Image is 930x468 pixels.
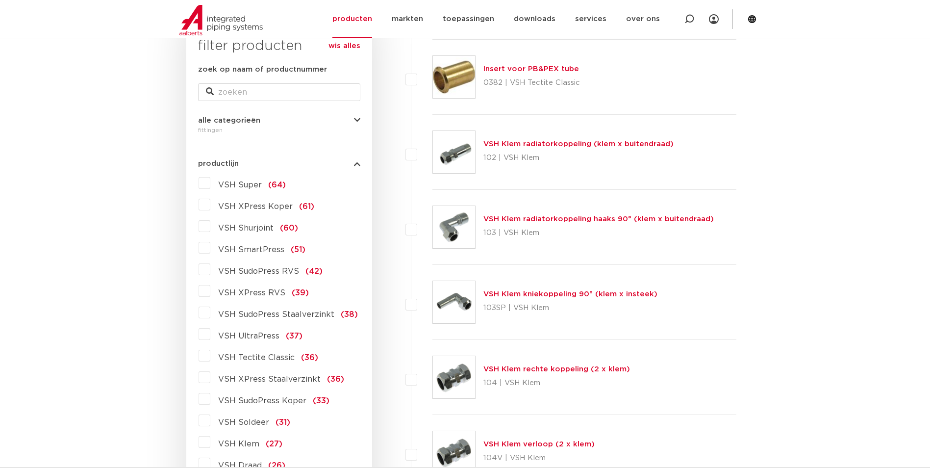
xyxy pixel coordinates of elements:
[198,160,360,167] button: productlijn
[198,117,260,124] span: alle categorieën
[218,375,321,383] span: VSH XPress Staalverzinkt
[301,354,318,362] span: (36)
[218,397,306,405] span: VSH SudoPress Koper
[218,267,299,275] span: VSH SudoPress RVS
[299,203,314,210] span: (61)
[218,224,274,232] span: VSH Shurjoint
[198,36,360,56] h3: filter producten
[433,56,475,98] img: Thumbnail for Insert voor PB&PEX tube
[483,450,595,466] p: 104V | VSH Klem
[483,365,630,373] a: VSH Klem rechte koppeling (2 x klem)
[276,418,290,426] span: (31)
[483,300,657,316] p: 103SP | VSH Klem
[266,440,282,448] span: (27)
[483,75,580,91] p: 0382 | VSH Tectite Classic
[483,441,595,448] a: VSH Klem verloop (2 x klem)
[218,289,285,297] span: VSH XPress RVS
[328,40,360,52] a: wis alles
[433,206,475,248] img: Thumbnail for VSH Klem radiatorkoppeling haaks 90° (klem x buitendraad)
[291,246,305,254] span: (51)
[218,246,284,254] span: VSH SmartPress
[483,140,674,148] a: VSH Klem radiatorkoppeling (klem x buitendraad)
[198,117,360,124] button: alle categorieën
[483,225,714,241] p: 103 | VSH Klem
[218,181,262,189] span: VSH Super
[280,224,298,232] span: (60)
[286,332,302,340] span: (37)
[433,356,475,398] img: Thumbnail for VSH Klem rechte koppeling (2 x klem)
[218,354,295,362] span: VSH Tectite Classic
[198,124,360,136] div: fittingen
[218,440,259,448] span: VSH Klem
[218,203,293,210] span: VSH XPress Koper
[268,181,286,189] span: (64)
[483,375,630,391] p: 104 | VSH Klem
[218,332,279,340] span: VSH UltraPress
[483,150,674,166] p: 102 | VSH Klem
[483,290,657,298] a: VSH Klem kniekoppeling 90° (klem x insteek)
[327,375,344,383] span: (36)
[305,267,323,275] span: (42)
[483,65,579,73] a: Insert voor PB&PEX tube
[198,64,327,76] label: zoek op naam of productnummer
[218,418,269,426] span: VSH Soldeer
[483,215,714,223] a: VSH Klem radiatorkoppeling haaks 90° (klem x buitendraad)
[341,311,358,318] span: (38)
[292,289,309,297] span: (39)
[218,311,334,318] span: VSH SudoPress Staalverzinkt
[198,160,239,167] span: productlijn
[433,281,475,323] img: Thumbnail for VSH Klem kniekoppeling 90° (klem x insteek)
[433,131,475,173] img: Thumbnail for VSH Klem radiatorkoppeling (klem x buitendraad)
[198,83,360,101] input: zoeken
[313,397,329,405] span: (33)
